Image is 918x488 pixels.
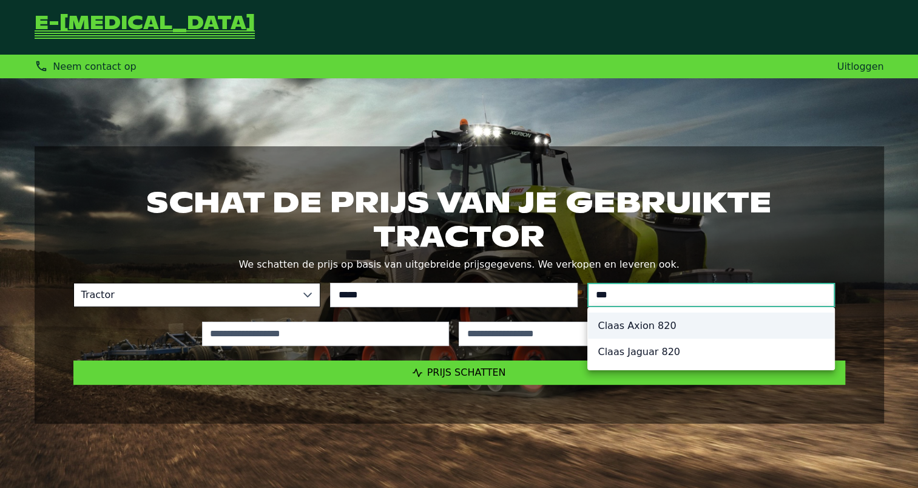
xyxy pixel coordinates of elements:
span: Prijs schatten [427,367,506,378]
a: Terug naar de startpagina [35,15,255,40]
p: We schatten de prijs op basis van uitgebreide prijsgegevens. We verkopen en leveren ook. [73,256,845,273]
ul: Option List [588,308,834,370]
div: Neem contact op [35,59,137,73]
li: Claas Jaguar 820 [588,339,834,365]
span: Tractor [74,283,296,307]
button: Prijs schatten [73,361,845,385]
a: Uitloggen [837,61,884,72]
span: Neem contact op [53,61,136,72]
li: Claas Axion 820 [588,313,834,339]
h1: Schat de prijs van je gebruikte tractor [73,185,845,253]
